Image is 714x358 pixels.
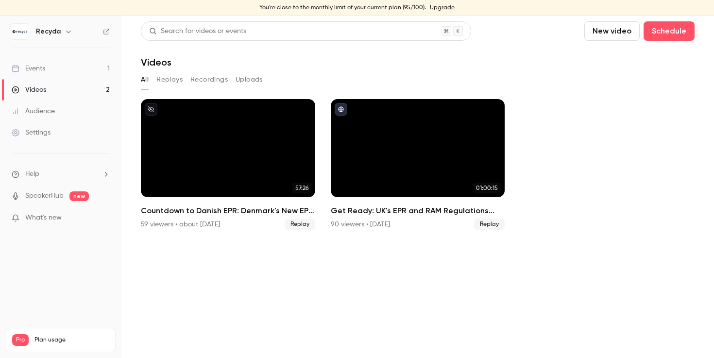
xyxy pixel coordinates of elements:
span: Pro [12,334,29,346]
div: Settings [12,128,51,137]
h2: Get Ready: UK's EPR and RAM Regulations Explained [331,205,505,217]
iframe: Noticeable Trigger [98,214,110,222]
span: Plan usage [34,336,109,344]
span: 57:26 [292,183,311,193]
li: help-dropdown-opener [12,169,110,179]
div: Search for videos or events [149,26,246,36]
button: published [335,103,347,116]
button: Schedule [644,21,695,41]
span: 01:00:15 [473,183,501,193]
button: Uploads [236,72,263,87]
div: Videos [12,85,46,95]
li: Get Ready: UK's EPR and RAM Regulations Explained [331,99,505,230]
div: Events [12,64,45,73]
div: Audience [12,106,55,116]
button: unpublished [145,103,157,116]
span: Replay [474,219,505,230]
a: 01:00:15Get Ready: UK's EPR and RAM Regulations Explained90 viewers • [DATE]Replay [331,99,505,230]
h6: Recyda [36,27,61,36]
span: What's new [25,213,62,223]
ul: Videos [141,99,695,230]
button: New video [584,21,640,41]
a: Upgrade [430,4,455,12]
li: Countdown to Danish EPR: Denmark's New EPR Regulations Explained [141,99,315,230]
span: Help [25,169,39,179]
div: 59 viewers • about [DATE] [141,220,220,229]
span: new [69,191,89,201]
section: Videos [141,21,695,352]
div: 90 viewers • [DATE] [331,220,390,229]
span: Replay [285,219,315,230]
a: SpeakerHub [25,191,64,201]
h2: Countdown to Danish EPR: Denmark's New EPR Regulations Explained [141,205,315,217]
button: All [141,72,149,87]
img: Recyda [12,24,28,39]
h1: Videos [141,56,171,68]
a: 57:26Countdown to Danish EPR: Denmark's New EPR Regulations Explained59 viewers • about [DATE]Replay [141,99,315,230]
button: Recordings [190,72,228,87]
button: Replays [156,72,183,87]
